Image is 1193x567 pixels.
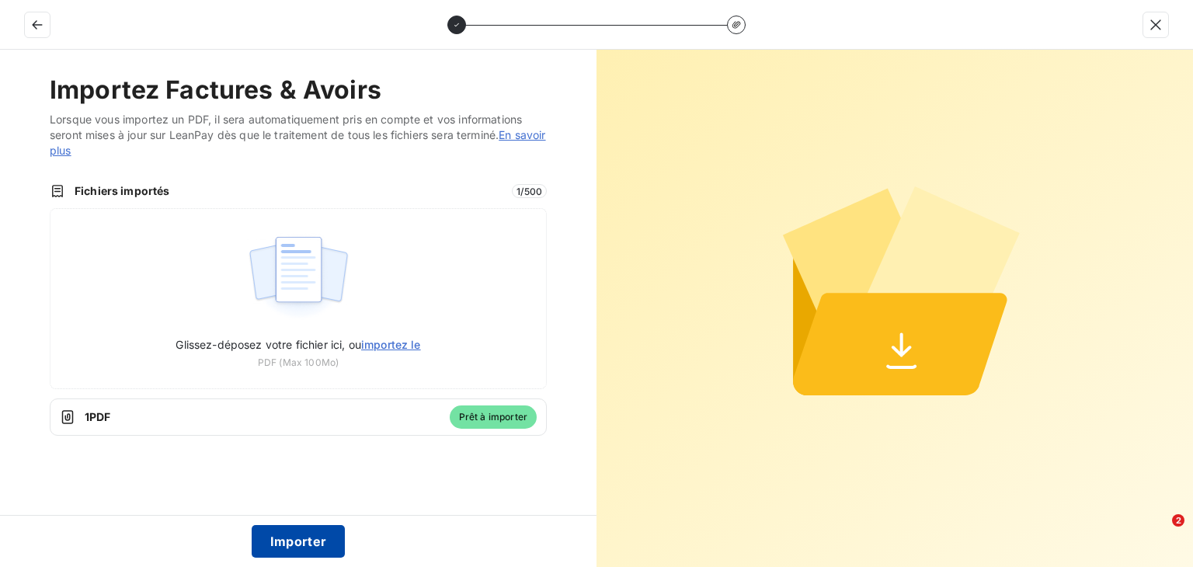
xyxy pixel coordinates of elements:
[176,338,420,351] span: Glissez-déposez votre fichier ici, ou
[50,112,547,158] span: Lorsque vous importez un PDF, il sera automatiquement pris en compte et vos informations seront m...
[450,405,537,429] span: Prêt à importer
[85,409,440,425] span: 1 PDF
[75,183,503,199] span: Fichiers importés
[1172,514,1184,527] span: 2
[258,356,339,370] span: PDF (Max 100Mo)
[252,525,346,558] button: Importer
[512,184,547,198] span: 1 / 500
[247,228,350,327] img: illustration
[1140,514,1177,551] iframe: Intercom live chat
[50,75,547,106] h2: Importez Factures & Avoirs
[361,338,421,351] span: importez le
